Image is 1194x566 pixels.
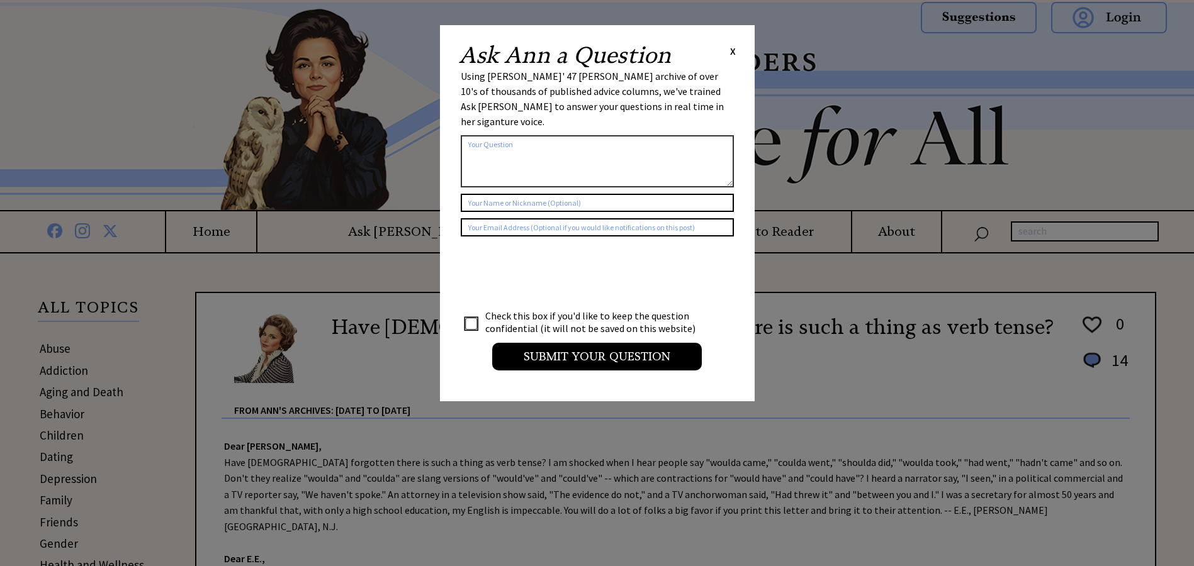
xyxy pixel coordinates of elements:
[461,69,734,129] div: Using [PERSON_NAME]' 47 [PERSON_NAME] archive of over 10's of thousands of published advice colum...
[485,309,707,335] td: Check this box if you'd like to keep the question confidential (it will not be saved on this webs...
[492,343,702,370] input: Submit your Question
[461,249,652,298] iframe: reCAPTCHA
[730,45,736,57] span: X
[461,218,734,236] input: Your Email Address (Optional if you would like notifications on this post)
[461,194,734,212] input: Your Name or Nickname (Optional)
[459,44,671,67] h2: Ask Ann a Question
